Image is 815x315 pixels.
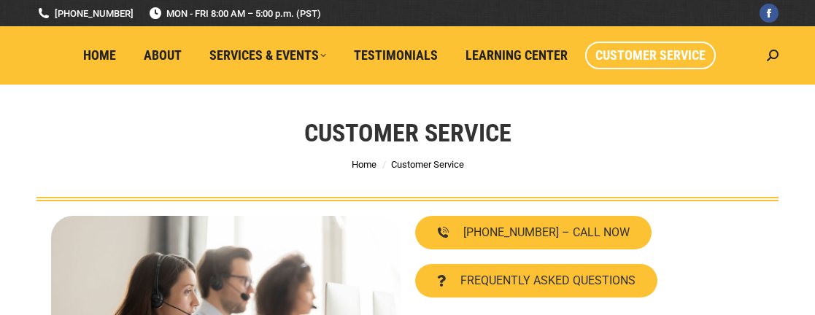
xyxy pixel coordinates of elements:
a: Home [352,159,376,170]
span: [PHONE_NUMBER] – CALL NOW [463,227,630,238]
h1: Customer Service [304,117,511,149]
span: Testimonials [354,47,438,63]
a: About [134,42,192,69]
a: Facebook page opens in new window [760,4,779,23]
a: Customer Service [585,42,716,69]
span: Learning Center [466,47,568,63]
span: FREQUENTLY ASKED QUESTIONS [460,275,636,287]
span: Customer Service [391,159,464,170]
a: Learning Center [455,42,578,69]
span: MON - FRI 8:00 AM – 5:00 p.m. (PST) [148,7,321,20]
span: Home [83,47,116,63]
a: [PHONE_NUMBER] – CALL NOW [415,216,652,249]
a: Home [73,42,126,69]
a: Testimonials [344,42,448,69]
span: About [144,47,182,63]
a: FREQUENTLY ASKED QUESTIONS [415,264,657,297]
span: Customer Service [595,47,706,63]
a: [PHONE_NUMBER] [36,7,134,20]
span: Services & Events [209,47,326,63]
